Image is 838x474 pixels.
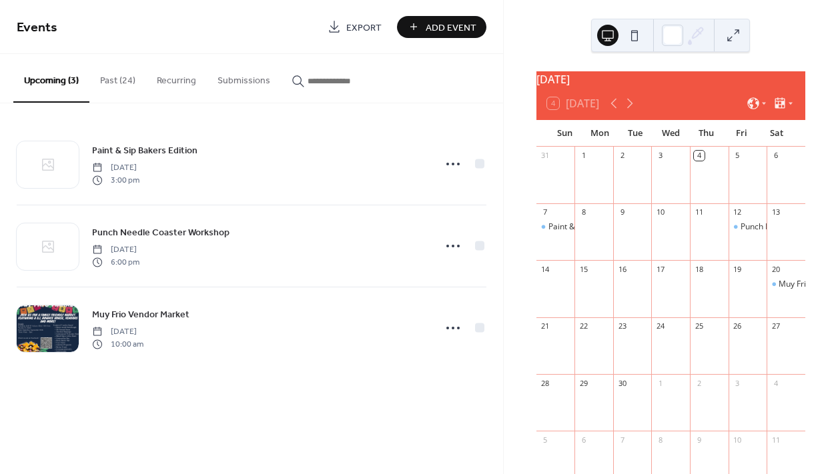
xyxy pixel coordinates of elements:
button: Upcoming (3) [13,54,89,103]
div: 24 [655,321,665,331]
div: 9 [694,435,704,445]
div: 25 [694,321,704,331]
div: 20 [771,264,781,274]
span: Punch Needle Coaster Workshop [92,226,230,240]
div: 10 [733,435,743,445]
div: 1 [655,378,665,388]
div: Punch Needle Coaster Workshop [729,221,767,233]
div: 19 [733,264,743,274]
div: 16 [617,264,627,274]
div: 28 [540,378,550,388]
div: Fri [724,120,759,147]
div: 31 [540,151,550,161]
div: 13 [771,207,781,217]
div: 2 [694,378,704,388]
span: [DATE] [92,162,139,174]
a: Paint & Sip Bakers Edition [92,143,197,158]
button: Submissions [207,54,281,101]
div: Mon [582,120,618,147]
span: Muy Frio Vendor Market [92,308,189,322]
div: 4 [694,151,704,161]
div: 21 [540,321,550,331]
div: 8 [655,435,665,445]
span: [DATE] [92,326,143,338]
span: 3:00 pm [92,174,139,186]
div: 1 [578,151,588,161]
span: [DATE] [92,244,139,256]
div: 2 [617,151,627,161]
div: [DATE] [536,71,805,87]
div: 11 [694,207,704,217]
div: 23 [617,321,627,331]
div: 18 [694,264,704,274]
div: 7 [617,435,627,445]
div: 9 [617,207,627,217]
div: 3 [655,151,665,161]
span: Events [17,15,57,41]
button: Past (24) [89,54,146,101]
div: Sat [759,120,795,147]
button: Add Event [397,16,486,38]
div: 7 [540,207,550,217]
div: Sun [547,120,582,147]
div: Paint & Sip Bakers Edition [548,221,644,233]
span: Export [346,21,382,35]
span: 10:00 am [92,338,143,350]
div: 10 [655,207,665,217]
div: 17 [655,264,665,274]
div: Paint & Sip Bakers Edition [536,221,575,233]
a: Muy Frio Vendor Market [92,307,189,322]
div: 22 [578,321,588,331]
span: 6:00 pm [92,256,139,268]
div: 6 [578,435,588,445]
div: 29 [578,378,588,388]
div: 27 [771,321,781,331]
div: 12 [733,207,743,217]
a: Export [318,16,392,38]
div: 15 [578,264,588,274]
div: 4 [771,378,781,388]
div: 5 [540,435,550,445]
span: Paint & Sip Bakers Edition [92,144,197,158]
div: 11 [771,435,781,445]
button: Recurring [146,54,207,101]
div: Tue [618,120,653,147]
div: 14 [540,264,550,274]
div: 8 [578,207,588,217]
div: 30 [617,378,627,388]
div: Thu [689,120,724,147]
div: Muy Frio Vendor Market [767,279,805,290]
div: 5 [733,151,743,161]
span: Add Event [426,21,476,35]
div: 6 [771,151,781,161]
div: 3 [733,378,743,388]
div: 26 [733,321,743,331]
div: Wed [653,120,689,147]
a: Punch Needle Coaster Workshop [92,225,230,240]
